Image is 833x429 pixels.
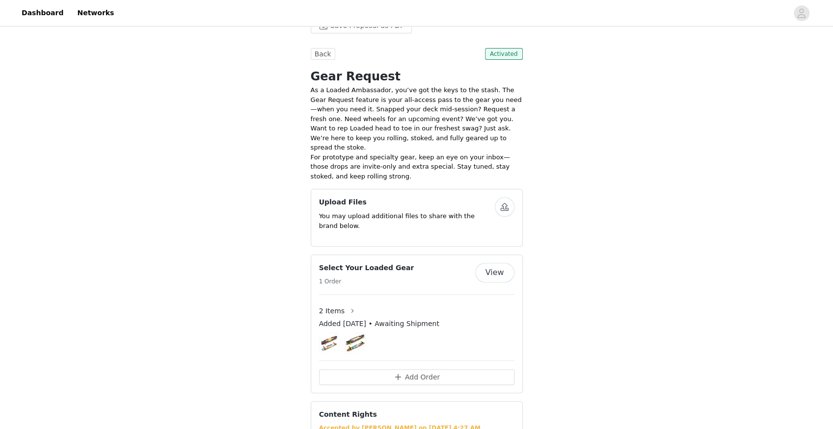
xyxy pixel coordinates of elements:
[319,409,377,420] h4: Content Rights
[319,319,439,329] span: Added [DATE] • Awaiting Shipment
[311,48,335,60] button: Back
[319,263,414,273] h4: Select Your Loaded Gear
[311,85,523,152] p: As a Loaded Ambassador, you’ve got the keys to the stash. The Gear Request feature is your all-ac...
[311,254,523,393] div: Select Your Loaded Gear
[797,5,806,21] div: avatar
[71,2,120,24] a: Networks
[319,333,339,353] img: Mata Hari | Longboard Complete
[319,277,414,286] h5: 1 Order
[311,152,523,181] p: For prototype and specialty gear, keep an eye on your inbox—those drops are invite-only and extra...
[311,68,523,85] h1: Gear Request
[319,211,495,230] p: You may upload additional files to share with the brand below.
[319,306,345,316] span: 2 Items
[16,2,69,24] a: Dashboard
[475,263,514,282] button: View
[345,333,365,353] img: Bhangra V2, 48.5"
[319,197,495,207] h4: Upload Files
[485,48,523,60] span: Activated
[319,369,514,385] button: Add Order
